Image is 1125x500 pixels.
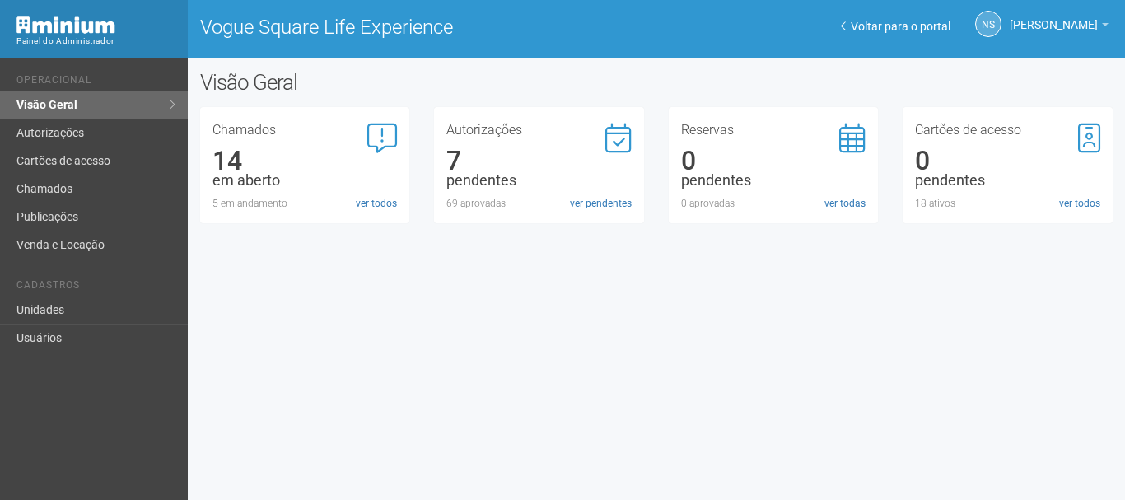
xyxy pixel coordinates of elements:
[1059,196,1100,211] a: ver todos
[681,173,866,188] div: pendentes
[446,173,632,188] div: pendentes
[915,196,1100,211] div: 18 ativos
[915,153,1100,168] div: 0
[446,196,632,211] div: 69 aprovadas
[681,196,866,211] div: 0 aprovadas
[16,74,175,91] li: Operacional
[915,124,1100,137] h3: Cartões de acesso
[446,153,632,168] div: 7
[212,196,398,211] div: 5 em andamento
[824,196,866,211] a: ver todas
[446,124,632,137] h3: Autorizações
[681,153,866,168] div: 0
[1010,21,1109,34] a: [PERSON_NAME]
[16,34,175,49] div: Painel do Administrador
[841,20,950,33] a: Voltar para o portal
[356,196,397,211] a: ver todos
[16,16,115,34] img: Minium
[212,153,398,168] div: 14
[1010,2,1098,31] span: Nicolle Silva
[915,173,1100,188] div: pendentes
[200,70,566,95] h2: Visão Geral
[570,196,632,211] a: ver pendentes
[200,16,644,38] h1: Vogue Square Life Experience
[681,124,866,137] h3: Reservas
[975,11,1001,37] a: NS
[16,279,175,297] li: Cadastros
[212,124,398,137] h3: Chamados
[212,173,398,188] div: em aberto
